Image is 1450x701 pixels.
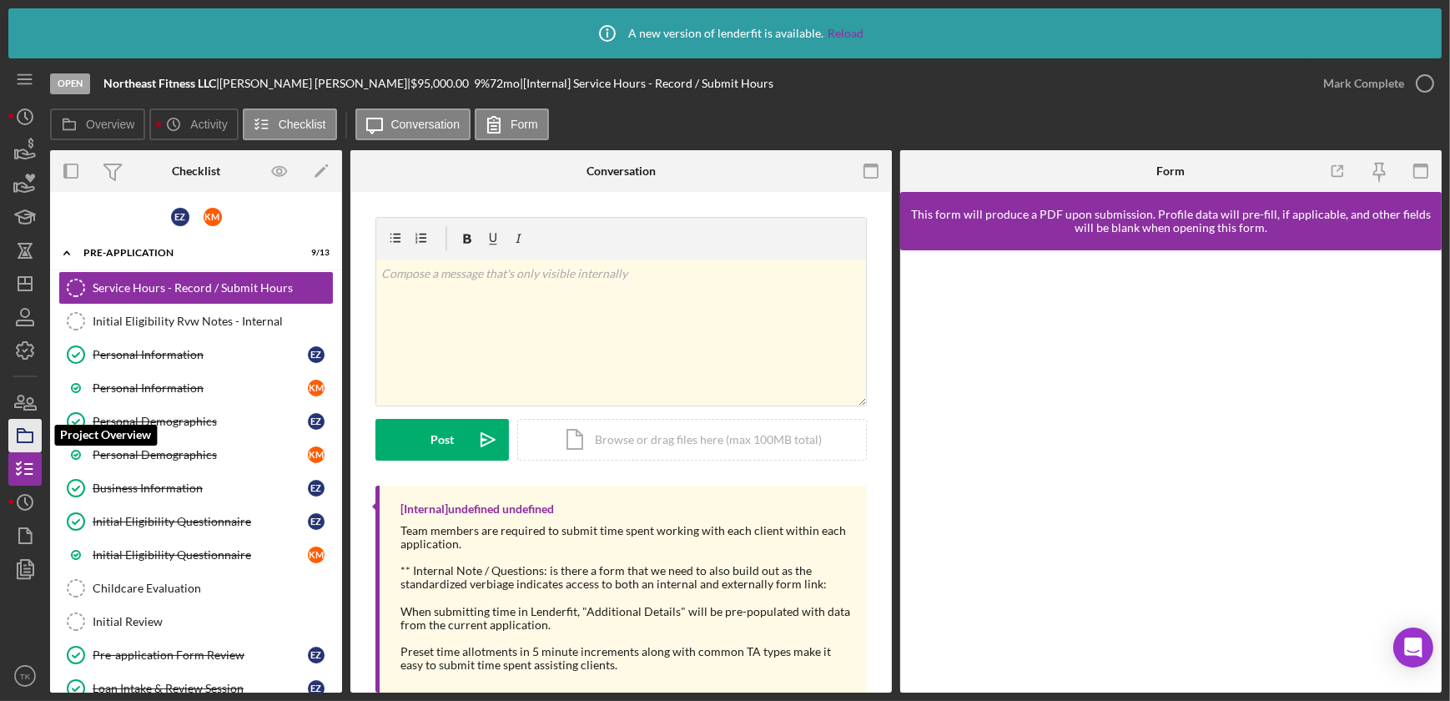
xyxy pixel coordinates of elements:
[490,77,520,90] div: 72 mo
[587,164,656,178] div: Conversation
[172,164,220,178] div: Checklist
[308,446,325,463] div: K M
[58,572,334,605] a: Childcare Evaluation
[511,118,538,131] label: Form
[400,502,554,516] div: [Internal] undefined undefined
[58,338,334,371] a: Personal InformationEZ
[375,419,509,461] button: Post
[909,208,1433,235] div: This form will produce a PDF upon submission. Profile data will pre-fill, if applicable, and othe...
[93,615,333,628] div: Initial Review
[308,647,325,663] div: E Z
[171,208,189,226] div: E Z
[410,77,474,90] div: $95,000.00
[391,118,461,131] label: Conversation
[86,118,134,131] label: Overview
[58,405,334,438] a: Personal DemographicsEZ
[58,438,334,472] a: Personal DemographicsKM
[308,547,325,563] div: K M
[50,108,145,140] button: Overview
[58,505,334,538] a: Initial Eligibility QuestionnaireEZ
[308,346,325,363] div: E Z
[103,76,216,90] b: Northeast Fitness LLC
[58,605,334,638] a: Initial Review
[93,448,308,461] div: Personal Demographics
[93,482,308,495] div: Business Information
[93,281,333,295] div: Service Hours - Record / Submit Hours
[83,248,288,258] div: Pre-Application
[93,515,308,528] div: Initial Eligibility Questionnaire
[93,348,308,361] div: Personal Information
[58,638,334,672] a: Pre-application Form ReviewEZ
[204,208,222,226] div: K M
[149,108,238,140] button: Activity
[93,582,333,595] div: Childcare Evaluation
[475,108,549,140] button: Form
[20,672,31,681] text: TK
[93,381,308,395] div: Personal Information
[50,73,90,94] div: Open
[430,419,454,461] div: Post
[520,77,773,90] div: | [Internal] Service Hours - Record / Submit Hours
[587,13,863,54] div: A new version of lenderfit is available.
[243,108,337,140] button: Checklist
[58,305,334,338] a: Initial Eligibility Rvw Notes - Internal
[58,271,334,305] a: Service Hours - Record / Submit Hours
[308,413,325,430] div: E Z
[58,538,334,572] a: Initial Eligibility QuestionnaireKM
[1156,164,1185,178] div: Form
[1307,67,1442,100] button: Mark Complete
[219,77,410,90] div: [PERSON_NAME] [PERSON_NAME] |
[1393,628,1433,668] div: Open Intercom Messenger
[8,659,42,693] button: TK
[279,118,326,131] label: Checklist
[400,645,850,672] div: Preset time allotments in 5 minute increments along with common TA types make it easy to submit t...
[93,315,333,328] div: Initial Eligibility Rvw Notes - Internal
[1323,67,1404,100] div: Mark Complete
[93,682,308,695] div: Loan Intake & Review Session
[190,118,227,131] label: Activity
[355,108,471,140] button: Conversation
[308,680,325,697] div: E Z
[58,371,334,405] a: Personal InformationKM
[917,267,1427,676] iframe: Lenderfit form
[93,648,308,662] div: Pre-application Form Review
[400,605,850,632] div: When submitting time in Lenderfit, "Additional Details" will be pre-populated with data from the ...
[400,524,850,551] div: Team members are required to submit time spent working with each client within each application.
[828,27,863,40] a: Reload
[300,248,330,258] div: 9 / 13
[93,548,308,562] div: Initial Eligibility Questionnaire
[308,380,325,396] div: K M
[308,513,325,530] div: E Z
[400,564,850,591] div: ** Internal Note / Questions: is there a form that we need to also build out as the standardized ...
[58,472,334,505] a: Business InformationEZ
[474,77,490,90] div: 9 %
[93,415,308,428] div: Personal Demographics
[103,77,219,90] div: |
[308,480,325,497] div: E Z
